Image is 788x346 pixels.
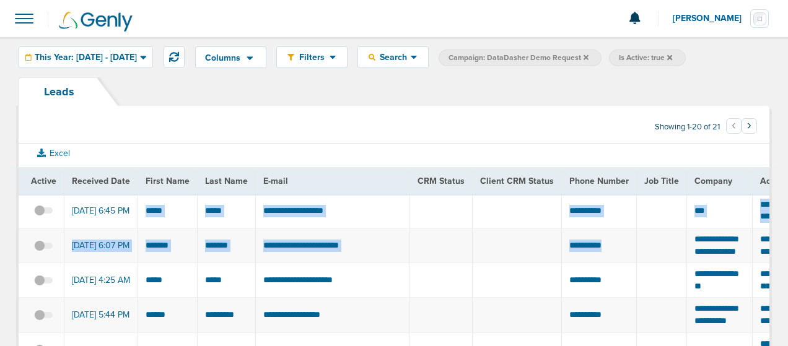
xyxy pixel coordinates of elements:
[473,168,562,194] th: Client CRM Status
[205,176,248,186] span: Last Name
[64,263,138,298] td: [DATE] 4:25 AM
[28,145,79,161] button: Excel
[673,14,750,23] span: [PERSON_NAME]
[205,54,240,63] span: Columns
[31,176,56,186] span: Active
[72,176,130,186] span: Received Date
[64,194,138,228] td: [DATE] 6:45 PM
[59,12,133,32] img: Genly
[655,122,720,132] span: Showing 1-20 of 21
[375,52,411,63] span: Search
[35,53,137,62] span: This Year: [DATE] - [DATE]
[64,298,138,332] td: [DATE] 5:44 PM
[449,53,589,63] span: Campaign: DataDasher Demo Request
[263,176,288,186] span: E-mail
[418,176,465,186] span: CRM Status
[146,176,190,186] span: First Name
[637,168,687,194] th: Job Title
[726,120,757,135] ul: Pagination
[742,118,757,134] button: Go to next page
[64,228,138,262] td: [DATE] 6:07 PM
[19,77,100,106] a: Leads
[619,53,672,63] span: Is Active: true
[294,52,330,63] span: Filters
[569,176,629,186] span: Phone Number
[687,168,752,194] th: Company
